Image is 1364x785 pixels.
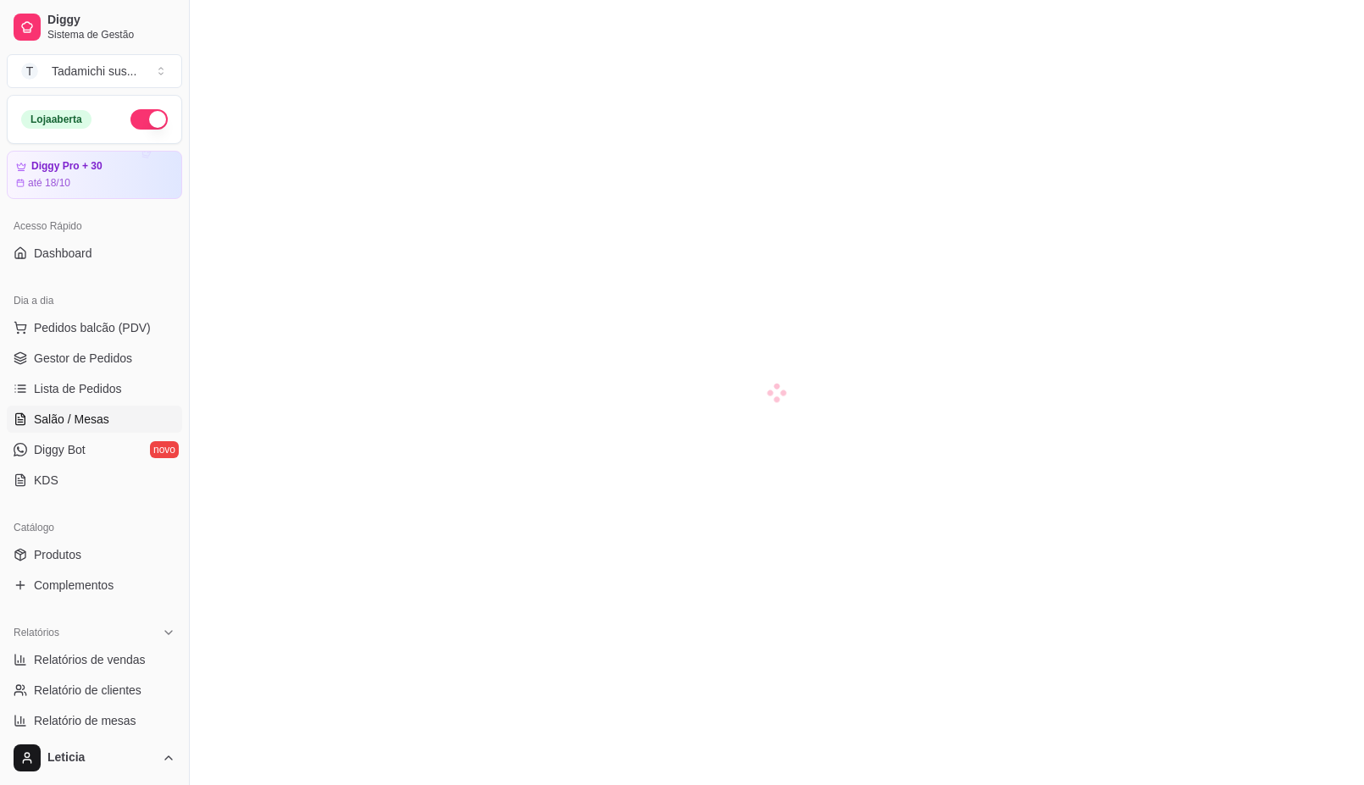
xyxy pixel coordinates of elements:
span: Relatório de clientes [34,682,141,699]
article: até 18/10 [28,176,70,190]
span: KDS [34,472,58,489]
a: Complementos [7,572,182,599]
span: Diggy Bot [34,441,86,458]
div: Acesso Rápido [7,213,182,240]
div: Loja aberta [21,110,91,129]
span: Gestor de Pedidos [34,350,132,367]
a: DiggySistema de Gestão [7,7,182,47]
span: Dashboard [34,245,92,262]
a: Relatório de clientes [7,677,182,704]
a: Produtos [7,541,182,568]
span: Relatórios [14,626,59,639]
span: Sistema de Gestão [47,28,175,41]
a: Salão / Mesas [7,406,182,433]
button: Pedidos balcão (PDV) [7,314,182,341]
span: Pedidos balcão (PDV) [34,319,151,336]
span: T [21,63,38,80]
a: Gestor de Pedidos [7,345,182,372]
div: Dia a dia [7,287,182,314]
span: Leticia [47,750,155,766]
article: Diggy Pro + 30 [31,160,103,173]
a: Dashboard [7,240,182,267]
span: Relatório de mesas [34,712,136,729]
div: Tadamichi sus ... [52,63,136,80]
a: Relatórios de vendas [7,646,182,673]
span: Salão / Mesas [34,411,109,428]
span: Diggy [47,13,175,28]
button: Select a team [7,54,182,88]
span: Lista de Pedidos [34,380,122,397]
button: Alterar Status [130,109,168,130]
a: Diggy Pro + 30até 18/10 [7,151,182,199]
a: Diggy Botnovo [7,436,182,463]
span: Complementos [34,577,114,594]
div: Catálogo [7,514,182,541]
span: Relatórios de vendas [34,651,146,668]
button: Leticia [7,738,182,778]
a: KDS [7,467,182,494]
span: Produtos [34,546,81,563]
a: Relatório de mesas [7,707,182,734]
a: Lista de Pedidos [7,375,182,402]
